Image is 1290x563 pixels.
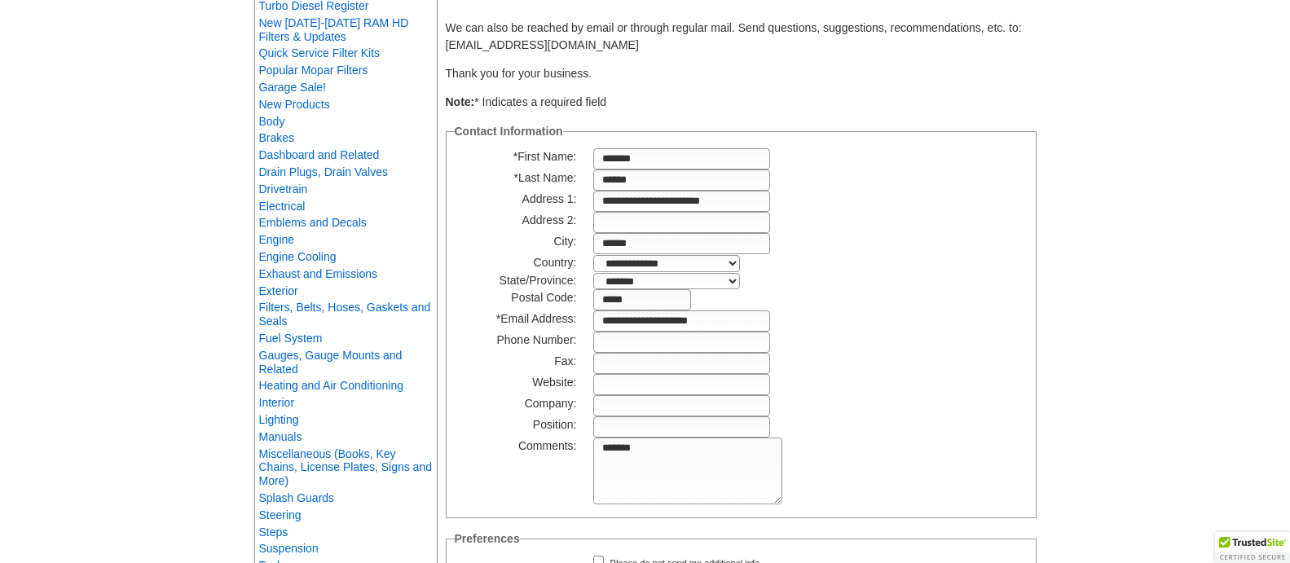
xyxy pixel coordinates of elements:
a: Gauges, Gauge Mounts and Related [259,349,403,376]
strong: Note: [446,95,475,108]
label: City: [455,233,585,250]
label: Last Name: [455,169,585,187]
label: State/Province: [455,272,585,289]
div: TrustedSite Certified [1215,532,1290,563]
a: Exhaust and Emissions [259,267,378,280]
a: Dashboard and Related [259,148,380,161]
a: Splash Guards [259,491,335,504]
legend: Preferences [455,530,520,548]
a: Body [259,115,285,128]
label: Website: [455,374,585,391]
legend: Contact Information [455,123,563,140]
label: Position: [455,416,585,433]
p: * Indicates a required field [446,94,1037,111]
label: Fax: [455,353,585,370]
a: Lighting [259,413,299,426]
a: Quick Service Filter Kits [259,46,381,59]
a: New [DATE]-[DATE] RAM HD Filters & Updates [259,16,409,43]
label: Company: [455,395,585,412]
a: Interior [259,396,295,409]
a: Exterior [259,284,298,297]
a: Engine [259,233,295,246]
a: Fuel System [259,332,323,345]
label: First Name: [455,148,585,165]
a: Brakes [259,131,295,144]
p: Thank you for your business. [446,65,1037,82]
a: New Products [259,98,330,111]
label: Postal Code: [455,289,585,306]
a: Drivetrain [259,183,308,196]
a: Engine Cooling [259,250,337,263]
a: Filters, Belts, Hoses, Gaskets and Seals [259,301,431,328]
a: Suspension [259,542,319,555]
label: Address 1: [455,191,585,208]
label: Address 2: [455,212,585,229]
p: We can also be reached by email or through regular mail. Send questions, suggestions, recommendat... [446,20,1037,54]
a: Miscellaneous (Books, Key Chains, License Plates, Signs and More) [259,447,432,488]
label: Country: [455,254,585,271]
a: Manuals [259,430,302,443]
label: Email Address: [455,310,585,328]
label: Comments: [455,438,585,455]
a: Drain Plugs, Drain Valves [259,165,388,178]
a: Heating and Air Conditioning [259,379,403,392]
a: Steps [259,526,288,539]
a: Steering [259,508,302,521]
a: Popular Mopar Filters [259,64,368,77]
label: Phone Number: [455,332,585,349]
a: Emblems and Decals [259,216,367,229]
a: Garage Sale! [259,81,327,94]
a: Electrical [259,200,306,213]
